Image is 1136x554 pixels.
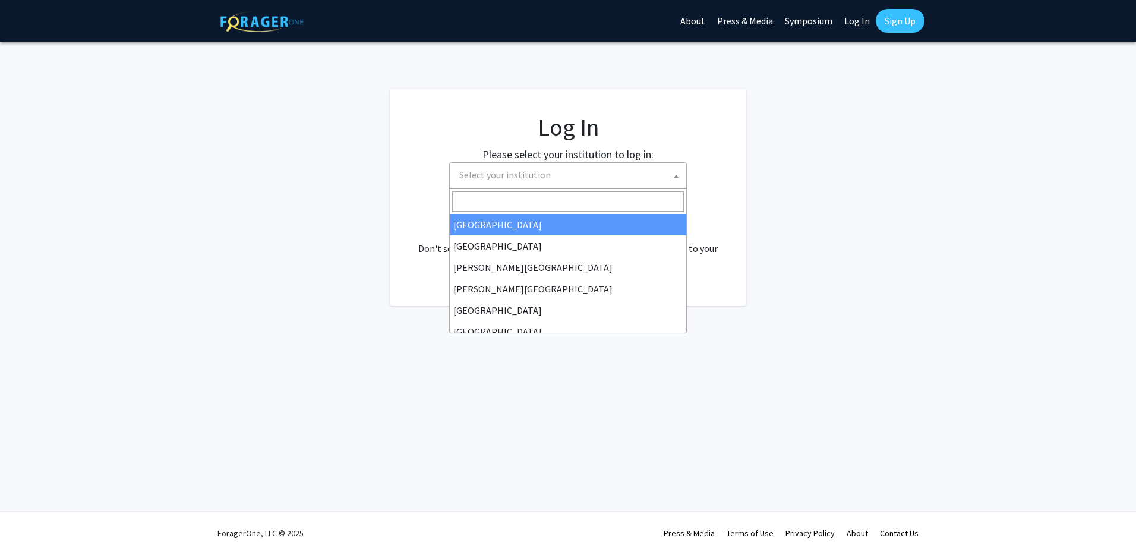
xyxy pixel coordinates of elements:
a: Privacy Policy [785,528,835,539]
a: Sign Up [876,9,924,33]
h1: Log In [414,113,722,141]
li: [GEOGRAPHIC_DATA] [450,321,686,342]
li: [GEOGRAPHIC_DATA] [450,300,686,321]
a: Contact Us [880,528,919,539]
span: Select your institution [449,162,687,189]
a: Terms of Use [727,528,774,539]
a: About [847,528,868,539]
span: Select your institution [455,163,686,187]
li: [GEOGRAPHIC_DATA] [450,214,686,235]
iframe: Chat [9,501,51,545]
label: Please select your institution to log in: [482,146,654,162]
span: Select your institution [459,169,551,181]
li: [GEOGRAPHIC_DATA] [450,235,686,257]
div: ForagerOne, LLC © 2025 [217,512,304,554]
img: ForagerOne Logo [220,11,304,32]
input: Search [452,191,684,212]
a: Press & Media [664,528,715,539]
li: [PERSON_NAME][GEOGRAPHIC_DATA] [450,278,686,300]
li: [PERSON_NAME][GEOGRAPHIC_DATA] [450,257,686,278]
div: No account? . Don't see your institution? about bringing ForagerOne to your institution. [414,213,722,270]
